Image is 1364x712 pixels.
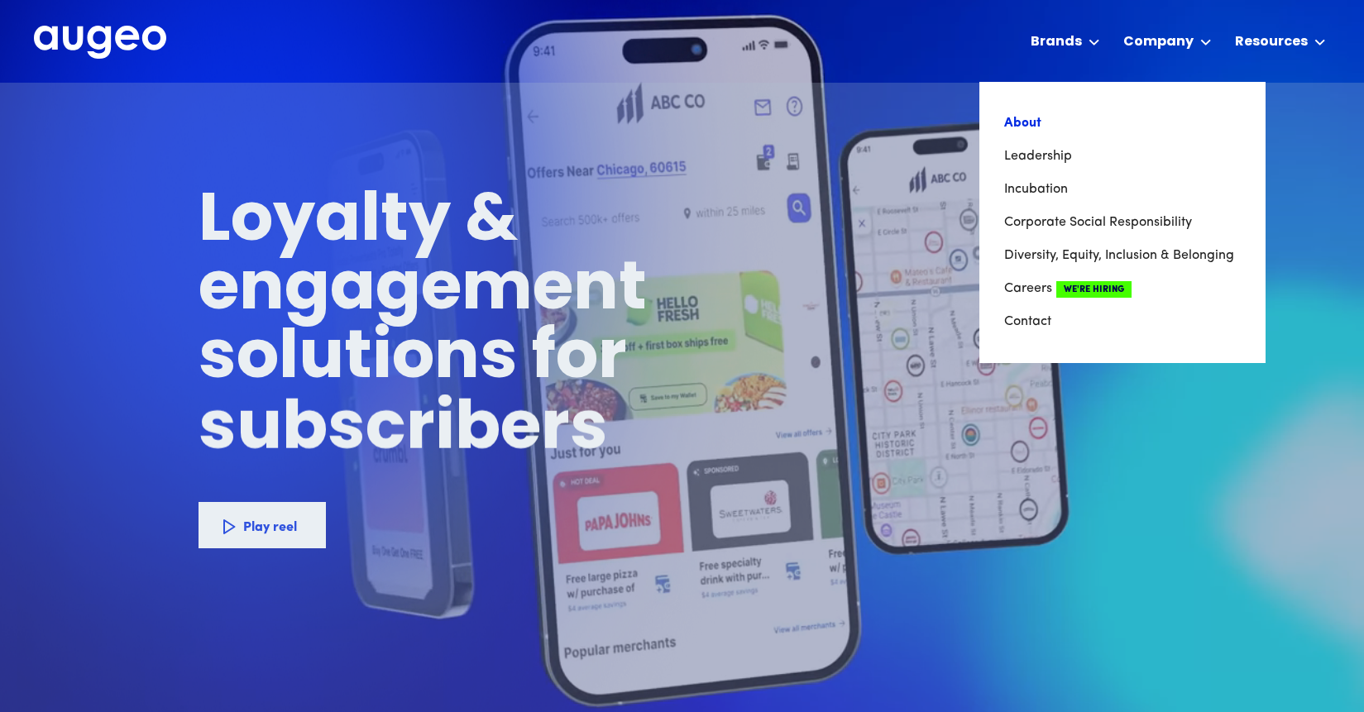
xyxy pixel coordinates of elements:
[34,26,166,60] a: home
[1004,239,1241,272] a: Diversity, Equity, Inclusion & Belonging
[1235,32,1308,52] div: Resources
[1004,305,1241,338] a: Contact
[1004,140,1241,173] a: Leadership
[1123,32,1194,52] div: Company
[1004,206,1241,239] a: Corporate Social Responsibility
[979,82,1266,363] nav: Company
[1031,32,1082,52] div: Brands
[34,26,166,60] img: Augeo's full logo in white.
[1004,107,1241,140] a: About
[1004,272,1241,305] a: CareersWe're Hiring
[1056,281,1132,298] span: We're Hiring
[1004,173,1241,206] a: Incubation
